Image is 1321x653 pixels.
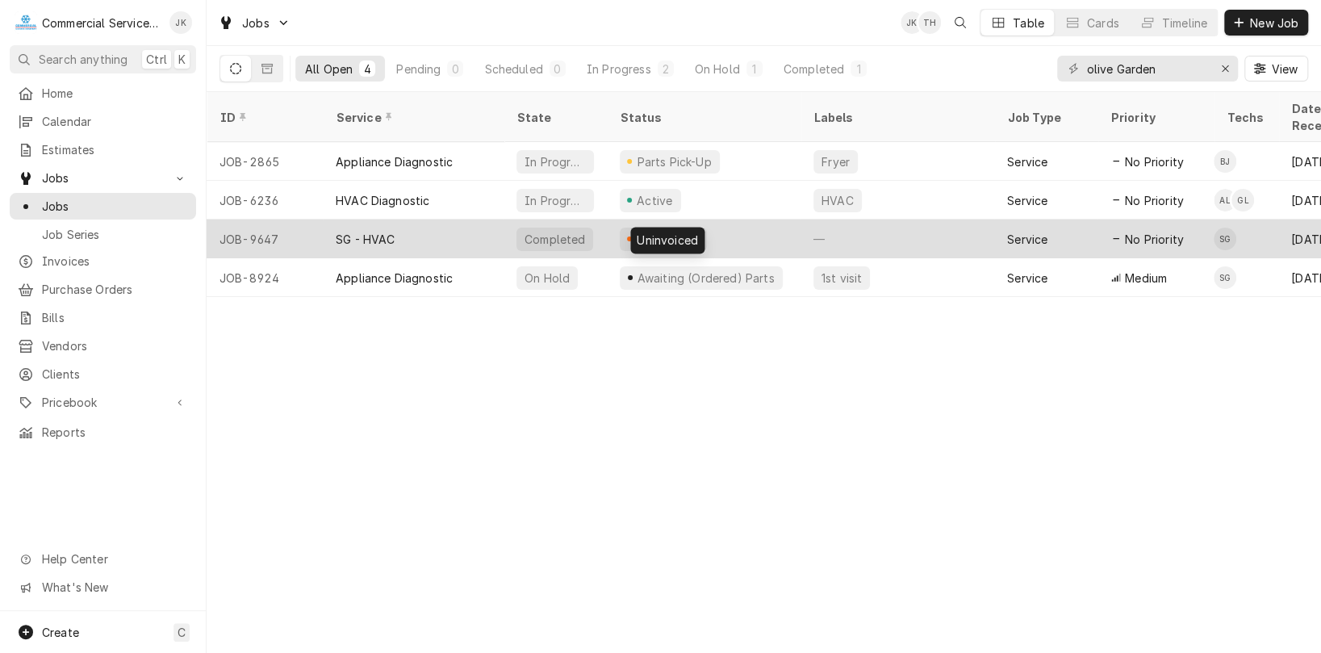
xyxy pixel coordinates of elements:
a: Jobs [10,193,196,220]
span: Calendar [42,113,188,130]
a: Vendors [10,333,196,359]
div: State [516,109,594,126]
div: GL [1231,189,1254,211]
div: Service [336,109,487,126]
span: Ctrl [146,51,167,68]
div: Commercial Service Co.'s Avatar [15,11,37,34]
span: New Job [1247,15,1302,31]
div: BJ [1214,150,1236,173]
div: Service [1007,192,1047,209]
div: Parts Pick-Up [635,153,713,170]
span: Help Center [42,550,186,567]
div: Awaiting (Ordered) Parts [635,270,775,287]
div: Appliance Diagnostic [336,270,453,287]
span: Create [42,626,79,639]
div: SG - HVAC [336,231,395,248]
div: Techs [1227,109,1265,126]
div: John Key's Avatar [901,11,923,34]
span: Jobs [242,15,270,31]
div: Cards [1087,15,1119,31]
div: — [801,220,994,258]
div: SG [1214,228,1236,250]
a: Bills [10,304,196,331]
div: SG [1214,266,1236,289]
div: Completed [523,231,587,248]
div: Job Type [1007,109,1085,126]
a: Go to Jobs [10,165,196,191]
span: Estimates [42,141,188,158]
span: Purchase Orders [42,281,188,298]
span: C [178,624,186,641]
a: Home [10,80,196,107]
div: In Progress [523,153,587,170]
div: HVAC Diagnostic [336,192,429,209]
a: Estimates [10,136,196,163]
a: Go to Pricebook [10,389,196,416]
div: 0 [553,61,562,77]
a: Go to Jobs [211,10,297,36]
button: View [1244,56,1308,82]
div: John Key's Avatar [169,11,192,34]
button: Erase input [1212,56,1238,82]
div: JK [169,11,192,34]
span: Vendors [42,337,188,354]
input: Keyword search [1086,56,1207,82]
button: Open search [947,10,973,36]
div: JOB-6236 [207,181,323,220]
div: 2 [661,61,671,77]
div: In Progress [523,192,587,209]
span: Home [42,85,188,102]
div: Commercial Service Co. [42,15,161,31]
a: Go to What's New [10,574,196,601]
span: Medium [1125,270,1167,287]
span: Jobs [42,198,188,215]
div: JOB-2865 [207,142,323,181]
a: Job Series [10,221,196,248]
div: Active [634,192,675,209]
span: No Priority [1125,153,1184,170]
div: On Hold [695,61,740,77]
button: New Job [1224,10,1308,36]
a: Go to Help Center [10,546,196,572]
div: ID [219,109,307,126]
div: On Hold [523,270,571,287]
div: TH [918,11,941,34]
span: No Priority [1125,192,1184,209]
div: Sebastian Gomez's Avatar [1214,228,1236,250]
span: Bills [42,309,188,326]
div: Service [1007,231,1047,248]
div: Gavin Lorincz's Avatar [1231,189,1254,211]
div: Uninvoiced [630,227,704,253]
div: Labels [813,109,981,126]
div: Service [1007,270,1047,287]
span: K [178,51,186,68]
a: Clients [10,361,196,387]
div: Service [1007,153,1047,170]
span: Job Series [42,226,188,243]
div: Priority [1110,109,1198,126]
div: Scheduled [484,61,542,77]
div: 1 [854,61,863,77]
div: JK [901,11,923,34]
div: Timeline [1162,15,1207,31]
span: View [1268,61,1301,77]
div: JOB-9647 [207,220,323,258]
span: Reports [42,424,188,441]
div: Status [620,109,784,126]
div: Table [1013,15,1044,31]
div: Completed [784,61,844,77]
div: All Open [305,61,353,77]
div: Appliance Diagnostic [336,153,453,170]
div: Fryer [820,153,851,170]
span: Invoices [42,253,188,270]
div: Sebastian Gomez's Avatar [1214,266,1236,289]
span: What's New [42,579,186,596]
span: Clients [42,366,188,383]
div: In Progress [587,61,651,77]
span: Pricebook [42,394,164,411]
div: 1 [750,61,759,77]
a: Reports [10,419,196,446]
div: Adam Lucero's Avatar [1214,189,1236,211]
div: JOB-8924 [207,258,323,297]
div: 4 [362,61,372,77]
